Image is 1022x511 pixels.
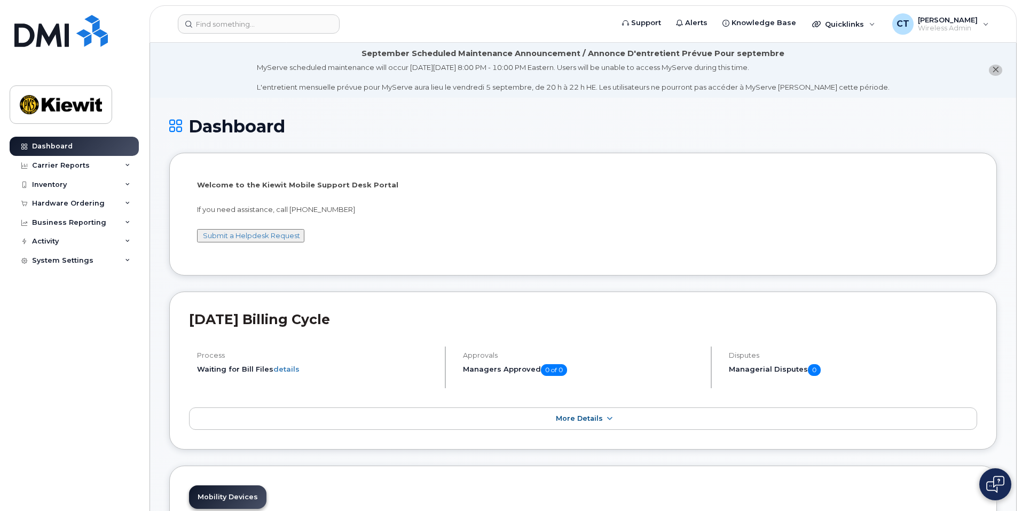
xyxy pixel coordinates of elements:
h5: Managerial Disputes [729,364,977,376]
h1: Dashboard [169,117,997,136]
li: Waiting for Bill Files [197,364,436,374]
a: Submit a Helpdesk Request [203,231,300,240]
span: More Details [556,414,603,422]
h4: Approvals [463,351,702,359]
a: Mobility Devices [189,485,266,509]
h4: Disputes [729,351,977,359]
h4: Process [197,351,436,359]
p: Welcome to the Kiewit Mobile Support Desk Portal [197,180,969,190]
h5: Managers Approved [463,364,702,376]
span: 0 of 0 [541,364,567,376]
div: MyServe scheduled maintenance will occur [DATE][DATE] 8:00 PM - 10:00 PM Eastern. Users will be u... [257,62,890,92]
h2: [DATE] Billing Cycle [189,311,977,327]
a: details [273,365,300,373]
img: Open chat [986,476,1004,493]
button: close notification [989,65,1002,76]
span: 0 [808,364,821,376]
p: If you need assistance, call [PHONE_NUMBER] [197,205,969,215]
button: Submit a Helpdesk Request [197,229,304,242]
div: September Scheduled Maintenance Announcement / Annonce D'entretient Prévue Pour septembre [361,48,784,59]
